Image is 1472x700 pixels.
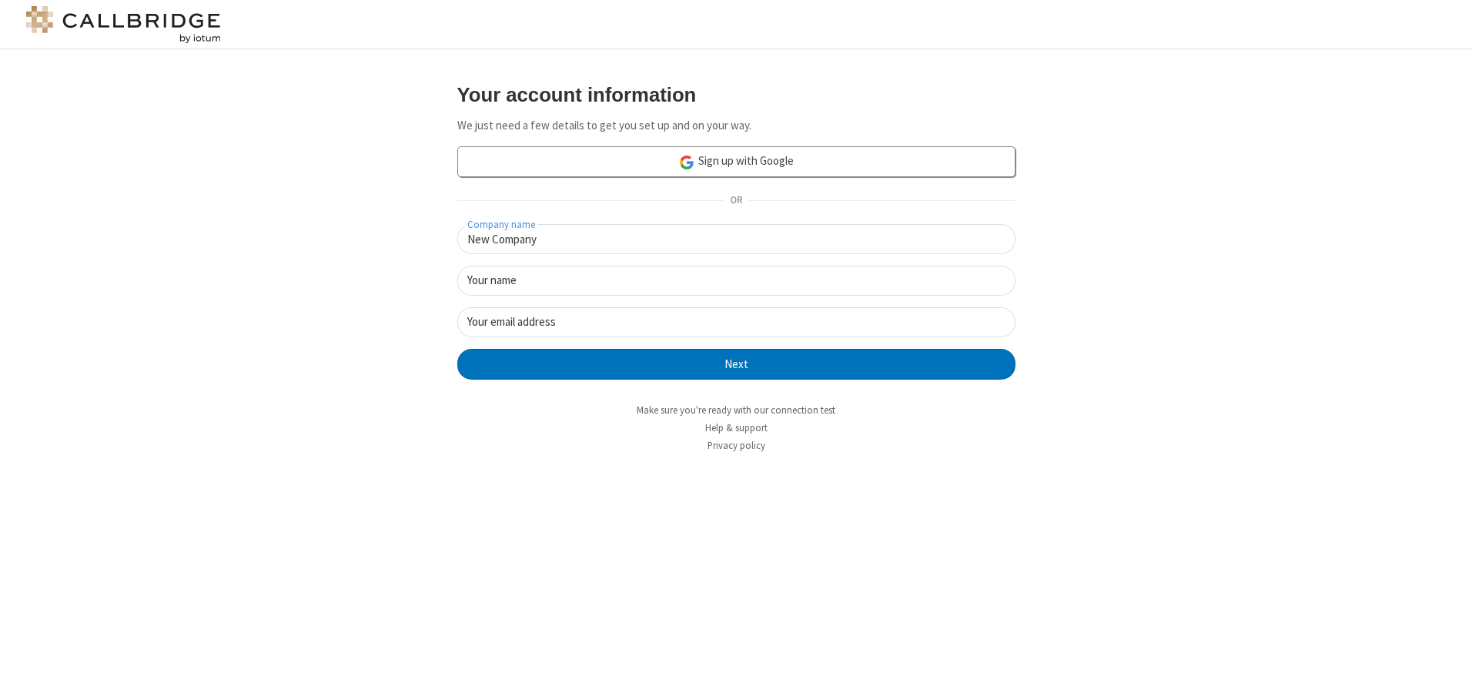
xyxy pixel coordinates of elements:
a: Sign up with Google [457,146,1015,177]
a: Privacy policy [708,439,765,452]
button: Next [457,349,1015,380]
span: OR [724,190,748,212]
a: Make sure you're ready with our connection test [637,404,835,417]
img: google-icon.png [678,154,695,171]
input: Your email address [457,307,1015,337]
p: We just need a few details to get you set up and on your way. [457,117,1015,135]
a: Help & support [705,421,768,434]
input: Your name [457,266,1015,296]
input: Company name [457,224,1015,254]
img: logo@2x.png [23,6,223,43]
h3: Your account information [457,84,1015,106]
